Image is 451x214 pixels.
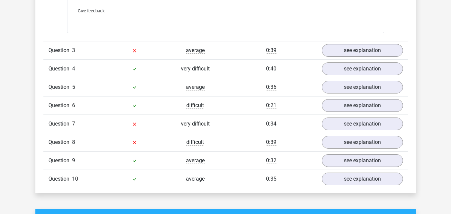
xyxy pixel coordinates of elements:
[48,65,72,73] span: Question
[322,99,403,112] a: see explanation
[266,139,276,146] span: 0:39
[266,84,276,90] span: 0:36
[186,102,204,109] span: difficult
[181,65,210,72] span: very difficult
[186,84,205,90] span: average
[266,157,276,164] span: 0:32
[266,176,276,182] span: 0:35
[186,139,204,146] span: difficult
[78,8,104,13] span: Give feedback
[72,121,75,127] span: 7
[322,62,403,75] a: see explanation
[48,157,72,165] span: Question
[72,157,75,164] span: 9
[72,65,75,72] span: 4
[72,102,75,109] span: 6
[266,65,276,72] span: 0:40
[322,154,403,167] a: see explanation
[48,120,72,128] span: Question
[72,176,78,182] span: 10
[72,139,75,145] span: 8
[48,101,72,110] span: Question
[266,47,276,54] span: 0:39
[322,81,403,93] a: see explanation
[186,47,205,54] span: average
[48,175,72,183] span: Question
[266,121,276,127] span: 0:34
[48,83,72,91] span: Question
[322,44,403,57] a: see explanation
[181,121,210,127] span: very difficult
[72,84,75,90] span: 5
[48,138,72,146] span: Question
[48,46,72,54] span: Question
[322,173,403,185] a: see explanation
[322,118,403,130] a: see explanation
[186,157,205,164] span: average
[322,136,403,149] a: see explanation
[186,176,205,182] span: average
[266,102,276,109] span: 0:21
[72,47,75,53] span: 3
